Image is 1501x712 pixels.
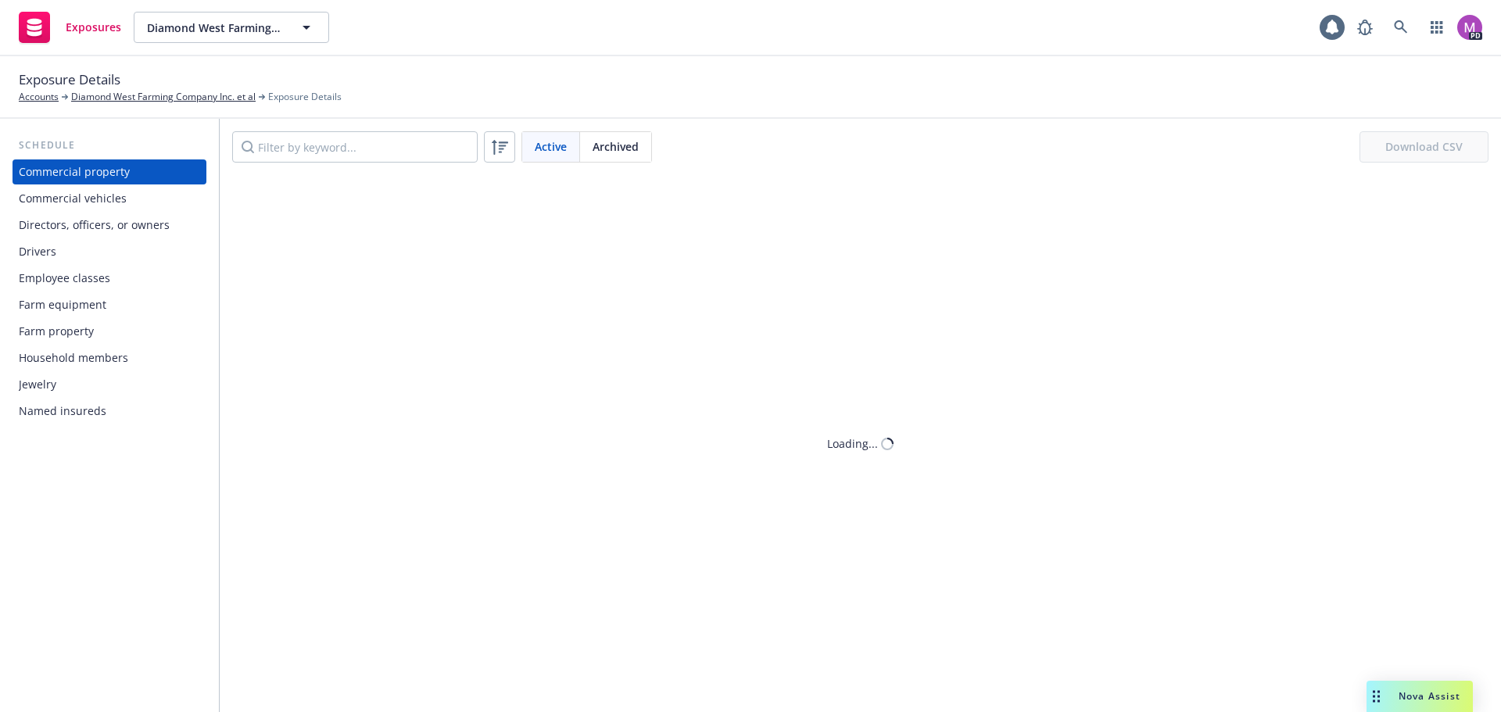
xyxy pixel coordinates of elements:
[1367,681,1473,712] button: Nova Assist
[535,138,567,155] span: Active
[13,159,206,184] a: Commercial property
[19,70,120,90] span: Exposure Details
[13,239,206,264] a: Drivers
[1457,15,1482,40] img: photo
[147,20,282,36] span: Diamond West Farming Company Inc. et al
[593,138,639,155] span: Archived
[19,292,106,317] div: Farm equipment
[13,372,206,397] a: Jewelry
[19,372,56,397] div: Jewelry
[13,138,206,153] div: Schedule
[13,186,206,211] a: Commercial vehicles
[13,213,206,238] a: Directors, officers, or owners
[1349,12,1381,43] a: Report a Bug
[827,435,878,452] div: Loading...
[134,12,329,43] button: Diamond West Farming Company Inc. et al
[268,90,342,104] span: Exposure Details
[19,399,106,424] div: Named insureds
[13,5,127,49] a: Exposures
[1367,681,1386,712] div: Drag to move
[19,186,127,211] div: Commercial vehicles
[1399,689,1460,703] span: Nova Assist
[19,213,170,238] div: Directors, officers, or owners
[19,266,110,291] div: Employee classes
[1385,12,1417,43] a: Search
[19,345,128,370] div: Household members
[13,319,206,344] a: Farm property
[232,131,478,163] input: Filter by keyword...
[19,239,56,264] div: Drivers
[19,319,94,344] div: Farm property
[66,21,121,34] span: Exposures
[13,399,206,424] a: Named insureds
[19,159,130,184] div: Commercial property
[19,90,59,104] a: Accounts
[71,90,256,104] a: Diamond West Farming Company Inc. et al
[1421,12,1453,43] a: Switch app
[13,345,206,370] a: Household members
[13,292,206,317] a: Farm equipment
[13,266,206,291] a: Employee classes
